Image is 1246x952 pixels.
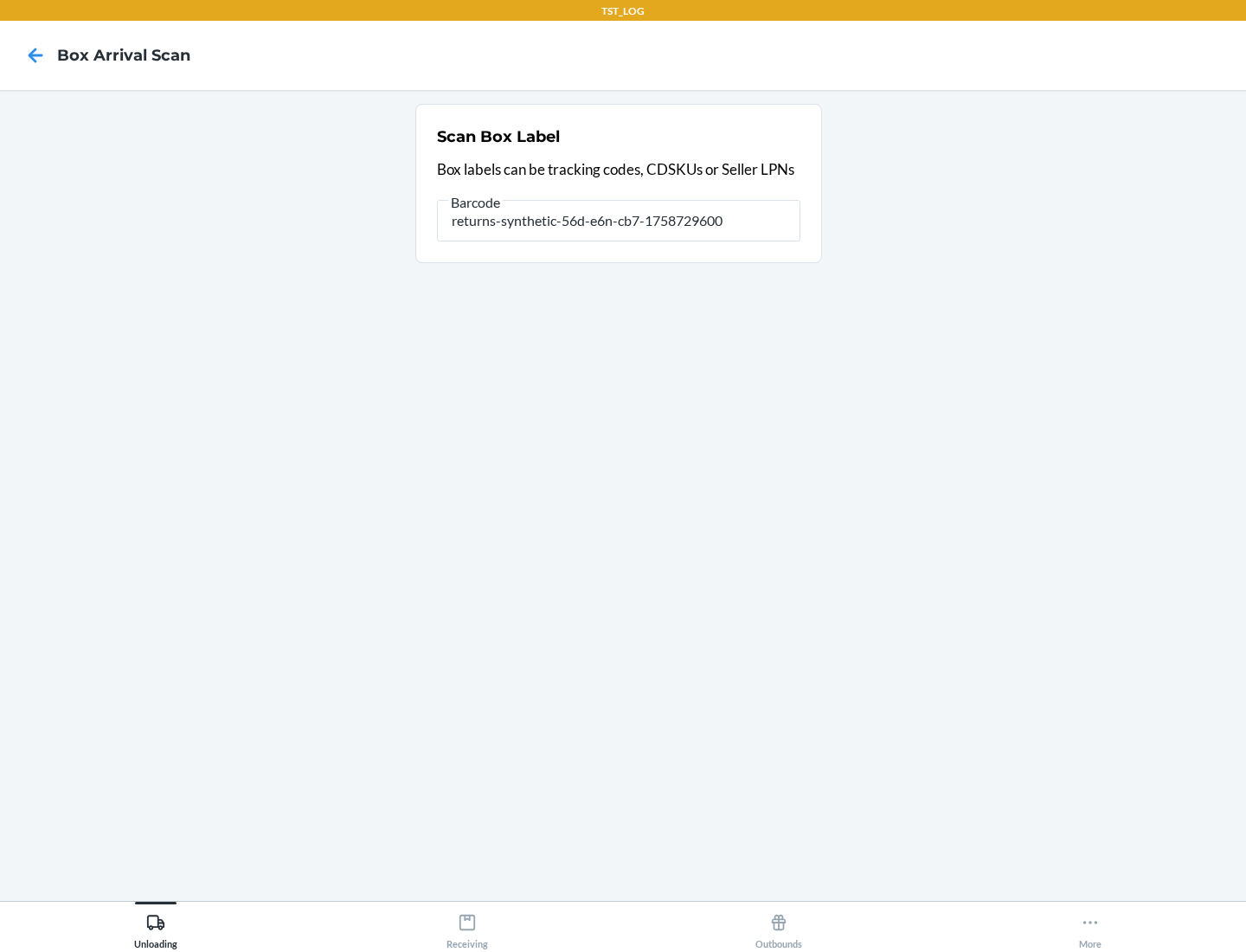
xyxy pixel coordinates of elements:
span: Barcode [448,194,503,211]
div: Outbounds [755,906,802,949]
button: Outbounds [623,902,934,949]
p: Box labels can be tracking codes, CDSKUs or Seller LPNs [437,158,800,181]
p: TST_LOG [601,3,645,19]
button: Receiving [311,902,623,949]
div: Receiving [446,906,488,949]
h4: Box Arrival Scan [57,44,190,67]
button: More [934,902,1246,949]
div: Unloading [134,906,177,949]
h2: Scan Box Label [437,125,560,148]
div: More [1079,906,1101,949]
input: Barcode [437,200,800,241]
